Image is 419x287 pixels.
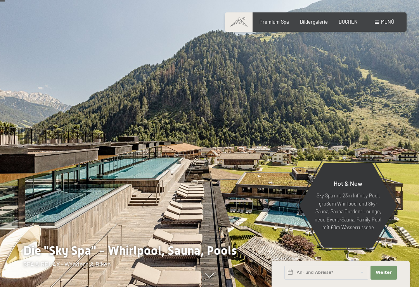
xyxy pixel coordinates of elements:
[371,266,397,280] button: Weiter
[299,163,397,248] a: Hot & New Sky Spa mit 23m Infinity Pool, großem Whirlpool und Sky-Sauna, Sauna Outdoor Lounge, ne...
[300,19,328,25] a: Bildergalerie
[260,19,289,25] a: Premium Spa
[339,19,358,25] a: BUCHEN
[381,19,394,25] span: Menü
[314,192,382,231] p: Sky Spa mit 23m Infinity Pool, großem Whirlpool und Sky-Sauna, Sauna Outdoor Lounge, neue Event-S...
[334,180,362,187] span: Hot & New
[376,270,392,276] span: Weiter
[272,256,298,261] span: Schnellanfrage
